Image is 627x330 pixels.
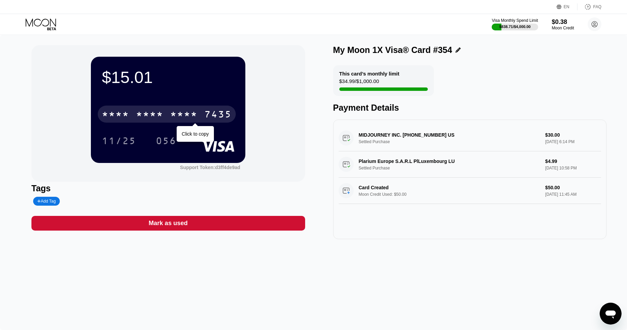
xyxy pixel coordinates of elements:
[333,103,607,113] div: Payment Details
[37,199,56,204] div: Add Tag
[492,18,538,23] div: Visa Monthly Spend Limit
[339,71,399,77] div: This card’s monthly limit
[151,132,181,149] div: 056
[564,4,570,9] div: EN
[577,3,601,10] div: FAQ
[149,219,188,227] div: Mark as used
[180,165,240,170] div: Support Token:d3ff4de9ad
[600,303,622,325] iframe: Button to launch messaging window
[102,136,136,147] div: 11/25
[557,3,577,10] div: EN
[156,136,176,147] div: 056
[492,18,538,30] div: Visa Monthly Spend Limit$838.71/$4,000.00
[552,18,574,26] div: $0.38
[339,78,379,87] div: $34.99 / $1,000.00
[97,132,141,149] div: 11/25
[552,26,574,30] div: Moon Credit
[33,197,60,206] div: Add Tag
[31,216,305,231] div: Mark as used
[102,68,234,87] div: $15.01
[552,18,574,30] div: $0.38Moon Credit
[499,25,531,29] div: $838.71 / $4,000.00
[180,165,240,170] div: Support Token: d3ff4de9ad
[204,110,232,121] div: 7435
[182,131,209,137] div: Click to copy
[333,45,452,55] div: My Moon 1X Visa® Card #354
[31,183,305,193] div: Tags
[593,4,601,9] div: FAQ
